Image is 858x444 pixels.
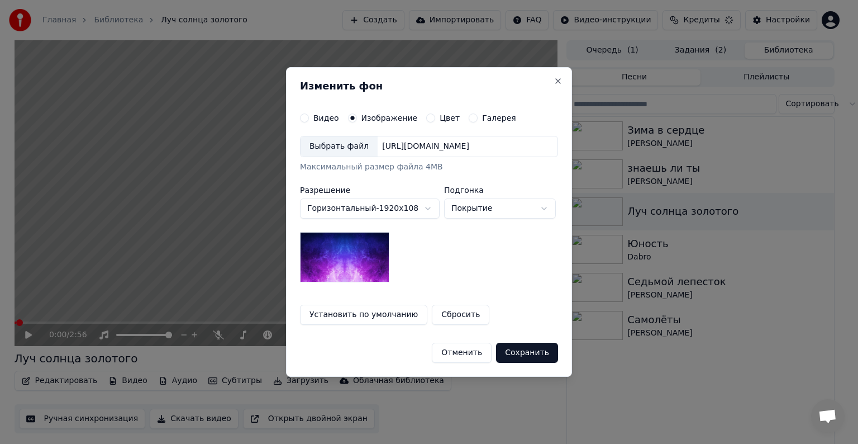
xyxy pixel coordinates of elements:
button: Установить по умолчанию [300,305,427,325]
label: Цвет [440,114,460,122]
label: Разрешение [300,186,440,194]
label: Галерея [482,114,516,122]
button: Отменить [432,343,492,363]
button: Сбросить [432,305,489,325]
button: Сохранить [496,343,558,363]
div: Максимальный размер файла 4MB [300,162,558,173]
label: Видео [313,114,339,122]
label: Подгонка [444,186,556,194]
h2: Изменить фон [300,81,558,91]
div: [URL][DOMAIN_NAME] [378,141,474,152]
label: Изображение [361,114,418,122]
div: Выбрать файл [301,136,378,157]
